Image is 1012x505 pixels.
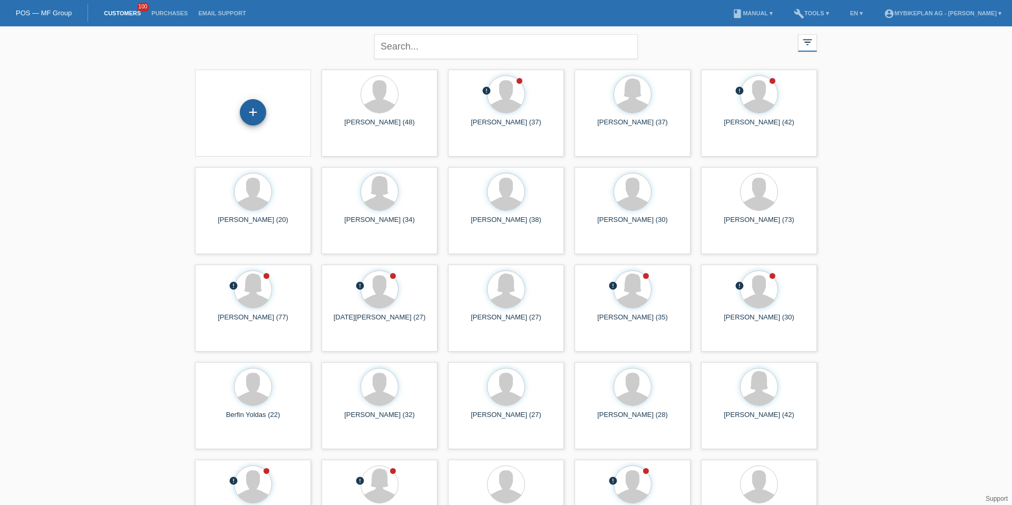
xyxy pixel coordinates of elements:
div: [PERSON_NAME] (42) [709,411,809,428]
div: unconfirmed, pending [608,281,618,292]
div: [PERSON_NAME] (35) [583,313,682,330]
a: Purchases [146,10,193,16]
div: [PERSON_NAME] (38) [456,216,556,232]
span: 100 [137,3,150,12]
div: [PERSON_NAME] (30) [709,313,809,330]
div: [PERSON_NAME] (34) [330,216,429,232]
i: error [735,281,744,290]
div: [PERSON_NAME] (27) [456,411,556,428]
div: [DATE][PERSON_NAME] (27) [330,313,429,330]
a: bookManual ▾ [727,10,778,16]
div: [PERSON_NAME] (28) [583,411,682,428]
div: [PERSON_NAME] (30) [583,216,682,232]
i: build [794,8,804,19]
div: unconfirmed, pending [735,281,744,292]
input: Search... [374,34,638,59]
div: [PERSON_NAME] (32) [330,411,429,428]
i: error [355,476,365,485]
div: [PERSON_NAME] (48) [330,118,429,135]
i: account_circle [884,8,894,19]
i: book [732,8,743,19]
i: error [229,476,238,485]
div: unconfirmed, pending [482,86,491,97]
i: error [735,86,744,95]
div: Add customer [240,103,266,121]
div: [PERSON_NAME] (27) [456,313,556,330]
i: error [229,281,238,290]
a: account_circleMybikeplan AG - [PERSON_NAME] ▾ [879,10,1007,16]
a: Support [986,495,1008,502]
i: error [355,281,365,290]
div: unconfirmed, pending [355,281,365,292]
a: POS — MF Group [16,9,72,17]
a: EN ▾ [845,10,868,16]
div: [PERSON_NAME] (77) [203,313,303,330]
div: Berfin Yoldas (22) [203,411,303,428]
a: Customers [99,10,146,16]
div: unconfirmed, pending [229,476,238,487]
div: unconfirmed, pending [355,476,365,487]
i: filter_list [802,36,813,48]
i: error [482,86,491,95]
div: unconfirmed, pending [735,86,744,97]
i: error [608,281,618,290]
div: [PERSON_NAME] (37) [456,118,556,135]
div: unconfirmed, pending [229,281,238,292]
a: buildTools ▾ [789,10,834,16]
div: [PERSON_NAME] (37) [583,118,682,135]
div: unconfirmed, pending [608,476,618,487]
div: [PERSON_NAME] (20) [203,216,303,232]
a: Email Support [193,10,251,16]
div: [PERSON_NAME] (73) [709,216,809,232]
div: [PERSON_NAME] (42) [709,118,809,135]
i: error [608,476,618,485]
